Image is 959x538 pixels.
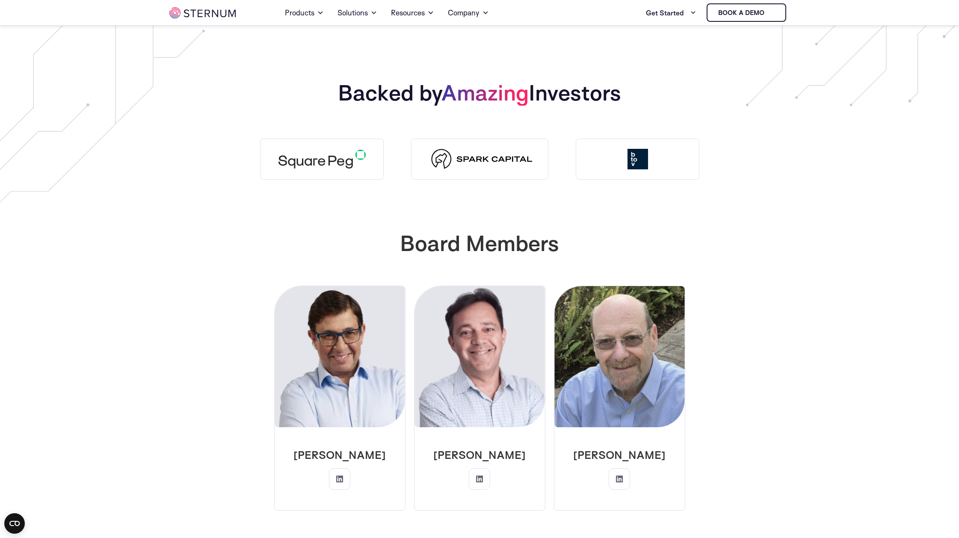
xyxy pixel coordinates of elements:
[4,513,25,534] button: Open CMP widget
[244,231,715,255] h2: Board Members
[169,7,236,18] img: sternum iot
[169,80,790,104] h2: Backed by Investors
[421,448,538,461] p: [PERSON_NAME]
[554,286,685,427] img: Eyal Shavit
[281,448,398,461] p: [PERSON_NAME]
[414,286,545,427] img: Philippe Schwartz
[448,1,489,25] a: Company
[391,1,434,25] a: Resources
[576,139,699,180] img: btov
[285,1,324,25] a: Products
[275,286,405,427] img: Santo Politi
[260,139,384,180] img: Square Peg
[561,448,678,461] p: [PERSON_NAME]
[768,9,775,16] img: sternum iot
[411,139,548,180] img: Spark Capital
[441,79,529,106] span: Amazing
[707,3,786,22] a: Book a demo
[646,4,696,21] a: Get Started
[337,1,377,25] a: Solutions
